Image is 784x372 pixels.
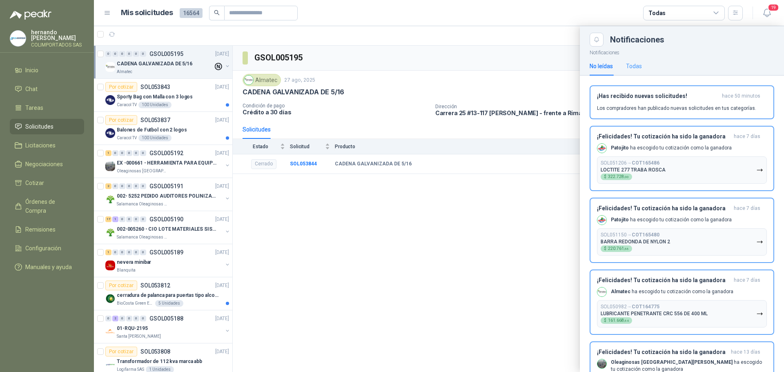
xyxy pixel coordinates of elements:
[10,31,26,46] img: Company Logo
[214,10,220,16] span: search
[611,216,732,223] p: ha escogido tu cotización como la ganadora
[590,85,774,119] button: ¡Has recibido nuevas solicitudes!hace 50 minutos Los compradores han publicado nuevas solicitudes...
[608,175,629,179] span: 322.728
[10,81,84,97] a: Chat
[25,85,38,94] span: Chat
[25,103,43,112] span: Tareas
[25,141,56,150] span: Licitaciones
[601,167,666,173] p: LOCTITE 277 TRABA ROSCA
[180,8,203,18] span: 16564
[25,263,72,272] span: Manuales y ayuda
[597,359,606,368] img: Company Logo
[611,288,733,295] p: ha escogido tu cotización como la ganadora
[734,277,760,284] span: hace 7 días
[597,228,767,256] button: SOL051150→COT165480BARRA REDONDA DE NYLON 2$220.761,66
[25,197,76,215] span: Órdenes de Compra
[601,317,632,324] div: $
[611,289,630,294] b: Almatec
[597,133,731,140] h3: ¡Felicidades! Tu cotización ha sido la ganadora
[31,42,84,47] p: COLIMPORTADOS SAS
[10,222,84,237] a: Remisiones
[597,156,767,184] button: SOL051206→COT165486LOCTITE 277 TRABA ROSCA$322.728,00
[597,277,731,284] h3: ¡Felicidades! Tu cotización ha sido la ganadora
[768,4,779,11] span: 19
[590,198,774,263] button: ¡Felicidades! Tu cotización ha sido la ganadorahace 7 días Company LogoPatojito ha escogido tu co...
[608,319,629,323] span: 161.668
[597,205,731,212] h3: ¡Felicidades! Tu cotización ha sido la ganadora
[590,270,774,335] button: ¡Felicidades! Tu cotización ha sido la ganadorahace 7 días Company LogoAlmatec ha escogido tu cot...
[580,47,784,57] p: Notificaciones
[601,311,708,316] p: LUBRICANTE PENETRANTE CRC 556 DE 400 ML
[648,9,666,18] div: Todas
[601,160,659,166] p: SOL051206 →
[759,6,774,20] button: 19
[601,232,659,238] p: SOL051150 →
[632,304,659,310] b: COT164775
[10,100,84,116] a: Tareas
[597,144,606,153] img: Company Logo
[601,245,632,252] div: $
[25,160,63,169] span: Negociaciones
[31,29,84,41] p: hernando [PERSON_NAME]
[25,178,44,187] span: Cotizar
[734,133,760,140] span: hace 7 días
[611,145,629,151] b: Patojito
[10,259,84,275] a: Manuales y ayuda
[10,194,84,218] a: Órdenes de Compra
[590,62,613,71] div: No leídas
[626,62,642,71] div: Todas
[590,126,774,191] button: ¡Felicidades! Tu cotización ha sido la ganadorahace 7 días Company LogoPatojito ha escogido tu co...
[611,359,733,365] b: Oleaginosas [GEOGRAPHIC_DATA][PERSON_NAME]
[624,175,629,179] span: ,00
[597,216,606,225] img: Company Logo
[597,93,719,100] h3: ¡Has recibido nuevas solicitudes!
[731,349,760,356] span: hace 13 días
[10,175,84,191] a: Cotizar
[597,287,606,296] img: Company Logo
[734,205,760,212] span: hace 7 días
[624,319,629,323] span: ,64
[10,156,84,172] a: Negociaciones
[597,300,767,327] button: SOL050982→COT164775LUBRICANTE PENETRANTE CRC 556 DE 400 ML$161.668,64
[597,105,756,112] p: Los compradores han publicado nuevas solicitudes en tus categorías.
[10,241,84,256] a: Configuración
[601,239,670,245] p: BARRA REDONDA DE NYLON 2
[611,145,732,151] p: ha escogido tu cotización como la ganadora
[601,304,659,310] p: SOL050982 →
[10,62,84,78] a: Inicio
[25,244,61,253] span: Configuración
[10,138,84,153] a: Licitaciones
[10,10,51,20] img: Logo peakr
[624,247,629,251] span: ,66
[25,66,38,75] span: Inicio
[611,217,629,223] b: Patojito
[610,36,774,44] div: Notificaciones
[590,33,604,47] button: Close
[601,174,632,180] div: $
[25,122,53,131] span: Solicitudes
[632,232,659,238] b: COT165480
[608,247,629,251] span: 220.761
[722,93,760,100] span: hace 50 minutos
[10,119,84,134] a: Solicitudes
[632,160,659,166] b: COT165486
[121,7,173,19] h1: Mis solicitudes
[597,349,728,356] h3: ¡Felicidades! Tu cotización ha sido la ganadora
[25,225,56,234] span: Remisiones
